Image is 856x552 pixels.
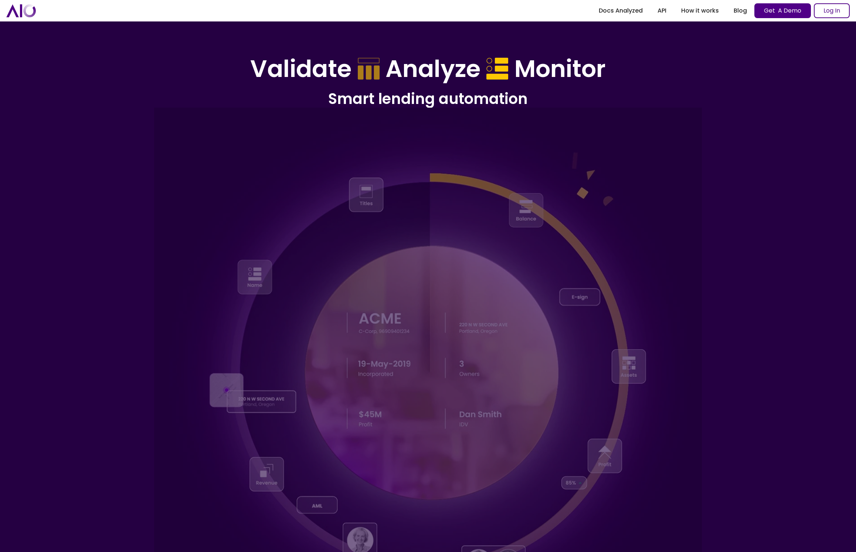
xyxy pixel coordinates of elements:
h2: Smart lending automation [217,89,639,108]
h1: Validate [250,55,351,83]
a: Log In [814,3,850,18]
a: How it works [674,4,726,17]
h1: Analyze [385,55,480,83]
a: home [6,4,36,17]
a: Docs Analyzed [591,4,650,17]
h1: Monitor [514,55,606,83]
a: API [650,4,674,17]
a: Get A Demo [754,3,811,18]
a: Blog [726,4,754,17]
